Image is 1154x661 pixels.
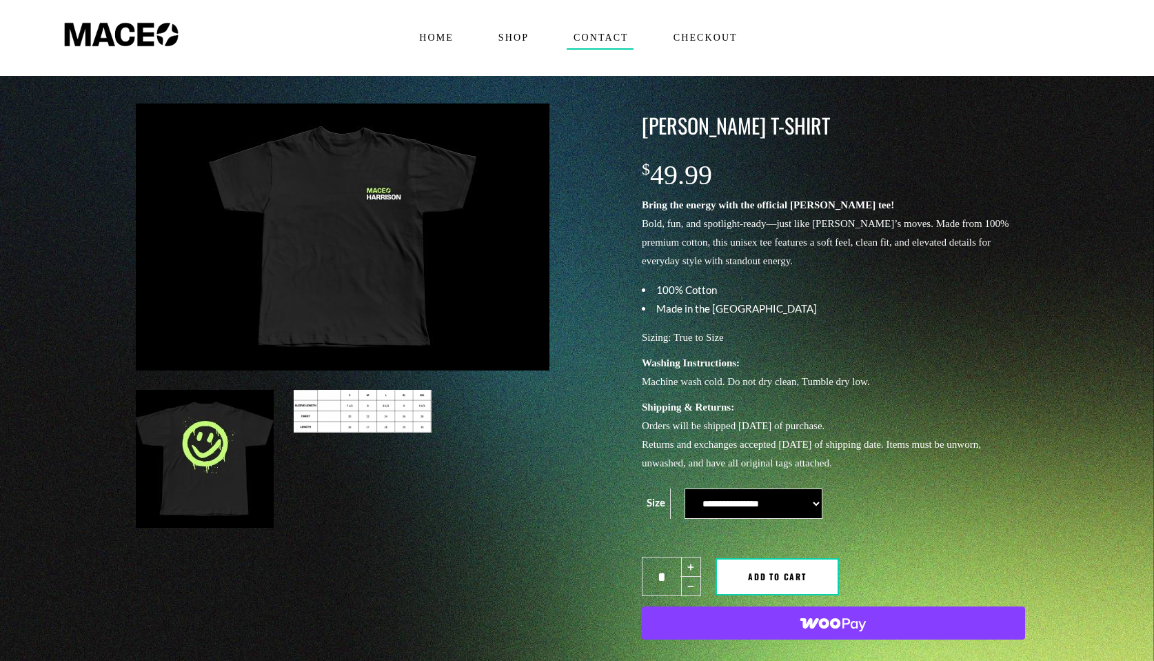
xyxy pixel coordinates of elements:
[656,284,717,296] span: 100% Cotton
[136,103,549,371] img: Maceo Harrison T-Shirt
[647,496,665,509] label: Size
[642,111,1025,140] h3: [PERSON_NAME] T-Shirt
[642,398,1025,473] p: Orders will be shipped [DATE] of purchase. Returns and exchanges accepted [DATE] of shipping date...
[642,606,1025,640] button: WooPay
[642,332,724,343] span: Sizing: True to Size
[642,354,1025,391] p: Machine wash cold. Do not dry clean, Tumble dry low.
[642,357,740,368] strong: Washing Instructions:
[136,390,274,528] img: Maceo Harrison T-Shirt - Image 2
[642,159,712,190] bdi: 49.99
[642,196,1025,270] p: Bold, fun, and spotlight-ready—just like [PERSON_NAME]’s moves. Made from 100% premium cotton, th...
[413,27,459,49] span: Home
[492,27,534,49] span: Shop
[294,390,432,433] img: Maceo Harrison T-Shirt - Image 3
[642,402,734,413] strong: Shipping & Returns:
[642,199,894,210] strong: Bring the energy with the official [PERSON_NAME] tee!
[656,302,817,315] span: Made in the [GEOGRAPHIC_DATA]
[567,27,634,49] span: Contact
[642,160,650,178] span: $
[667,27,743,49] span: Checkout
[716,558,839,595] button: Add to cart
